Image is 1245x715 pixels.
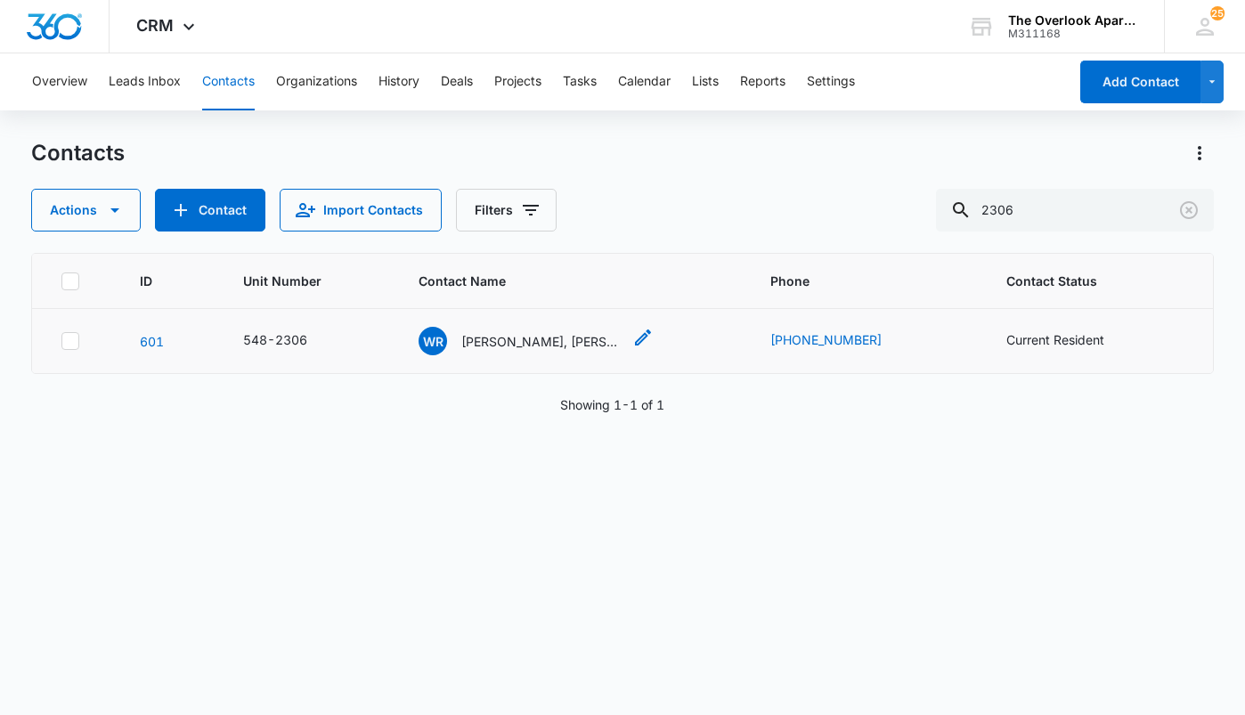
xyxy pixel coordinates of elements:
button: Calendar [618,53,671,110]
input: Search Contacts [936,189,1214,232]
div: Contact Name - Wyatt Robinson, Lexi Bryan - Select to Edit Field [419,327,654,355]
button: Projects [494,53,541,110]
button: Import Contacts [280,189,442,232]
button: Actions [31,189,141,232]
div: 548-2306 [243,330,307,349]
button: Add Contact [155,189,265,232]
button: Deals [441,53,473,110]
div: notifications count [1210,6,1225,20]
button: Leads Inbox [109,53,181,110]
button: Lists [692,53,719,110]
span: 25 [1210,6,1225,20]
button: Filters [456,189,557,232]
button: Tasks [563,53,597,110]
p: Showing 1-1 of 1 [560,395,664,414]
button: Settings [807,53,855,110]
button: Reports [740,53,785,110]
span: Contact Name [419,272,702,290]
button: Organizations [276,53,357,110]
a: Navigate to contact details page for Wyatt Robinson, Lexi Bryan [140,334,164,349]
div: account name [1008,13,1138,28]
span: Unit Number [243,272,377,290]
p: [PERSON_NAME], [PERSON_NAME] [461,332,622,351]
a: [PHONE_NUMBER] [770,330,882,349]
button: Clear [1175,196,1203,224]
div: Phone - (719) 431-0873 - Select to Edit Field [770,330,914,352]
div: Contact Status - Current Resident - Select to Edit Field [1006,330,1136,352]
button: Overview [32,53,87,110]
span: Contact Status [1006,272,1159,290]
span: WR [419,327,447,355]
div: Current Resident [1006,330,1104,349]
span: Phone [770,272,938,290]
button: Actions [1185,139,1214,167]
h1: Contacts [31,140,125,167]
div: Unit Number - 548-2306 - Select to Edit Field [243,330,339,352]
button: Contacts [202,53,255,110]
span: ID [140,272,174,290]
button: Add Contact [1080,61,1200,103]
button: History [378,53,419,110]
div: account id [1008,28,1138,40]
span: CRM [136,16,174,35]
